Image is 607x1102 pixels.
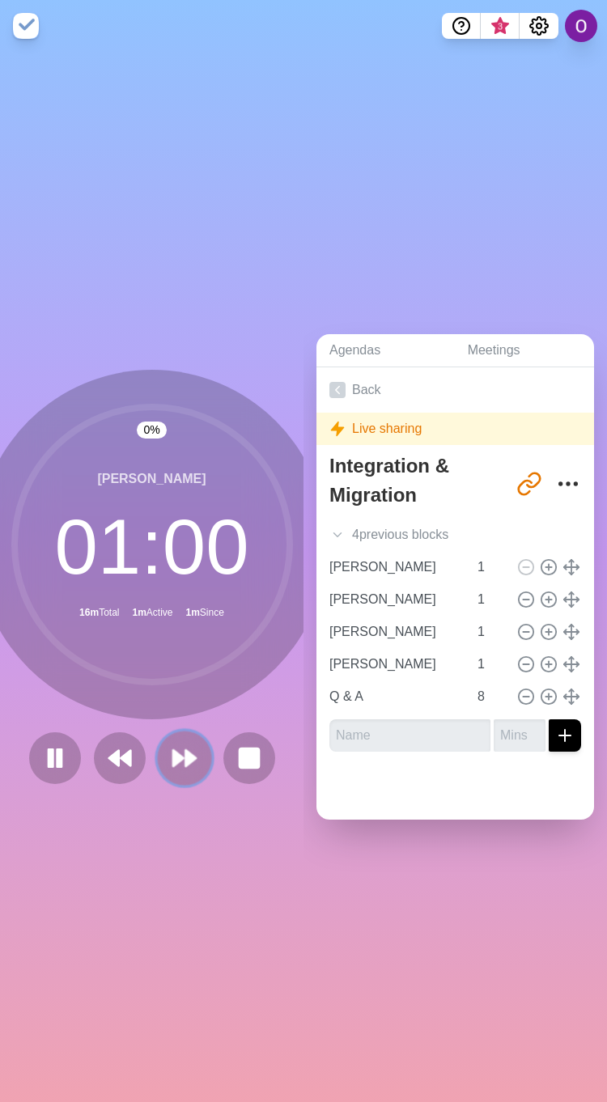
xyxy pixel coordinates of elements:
[323,648,468,680] input: Name
[323,551,468,583] input: Name
[552,468,584,500] button: More
[481,13,520,39] button: What’s new
[471,551,510,583] input: Mins
[494,719,545,752] input: Mins
[329,719,490,752] input: Name
[442,13,481,39] button: Help
[520,13,558,39] button: Settings
[455,334,594,367] a: Meetings
[316,413,594,445] div: Live sharing
[316,334,455,367] a: Agendas
[316,519,594,551] div: 4 previous block
[494,20,507,33] span: 3
[471,680,510,713] input: Mins
[323,616,468,648] input: Name
[323,680,468,713] input: Name
[13,13,39,39] img: timeblocks logo
[323,583,468,616] input: Name
[316,367,594,413] a: Back
[442,525,448,545] span: s
[471,648,510,680] input: Mins
[471,616,510,648] input: Mins
[513,468,545,500] button: Share link
[471,583,510,616] input: Mins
